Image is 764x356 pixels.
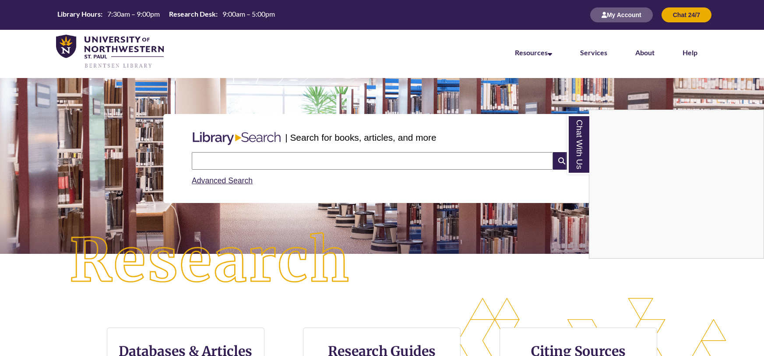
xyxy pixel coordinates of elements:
a: Resources [515,48,552,57]
iframe: Chat Widget [589,110,764,258]
a: About [635,48,655,57]
a: Services [580,48,607,57]
a: Help [683,48,697,57]
img: UNWSP Library Logo [56,35,164,69]
div: Chat With Us [589,110,764,259]
a: Chat With Us [567,114,589,174]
